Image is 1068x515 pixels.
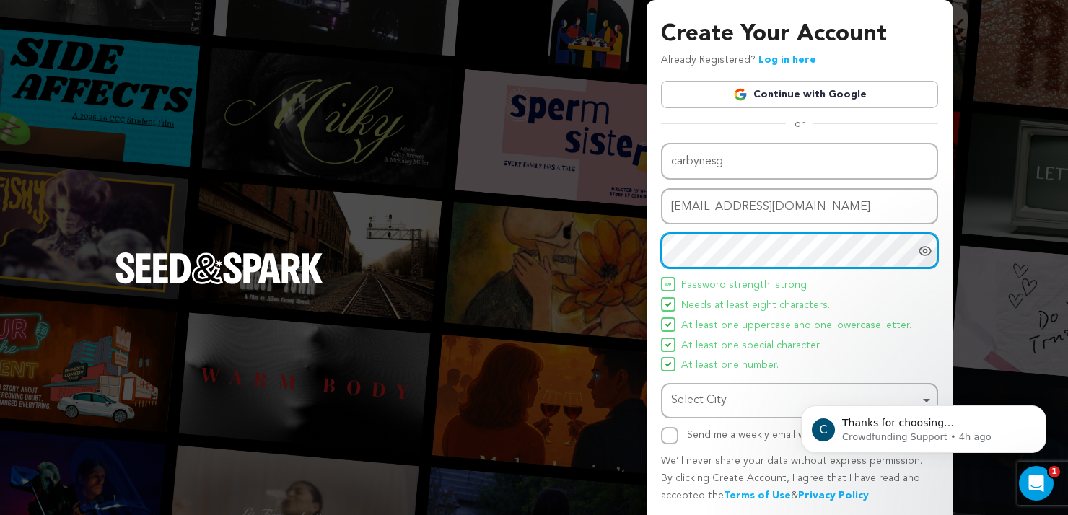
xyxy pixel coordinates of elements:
label: Send me a weekly email with cool film news [687,430,886,440]
a: Seed&Spark Homepage [115,252,323,313]
h3: Create Your Account [661,17,938,52]
a: Terms of Use [724,490,791,501]
a: Continue with Google [661,81,938,108]
span: or [786,117,813,131]
img: Seed&Spark Icon [665,281,671,287]
a: Privacy Policy [798,490,869,501]
img: Google logo [733,87,748,102]
span: At least one number. [681,357,779,374]
span: Needs at least eight characters. [681,297,830,314]
img: Seed&Spark Logo [115,252,323,284]
img: Seed&Spark Icon [665,342,671,348]
span: At least one special character. [681,338,821,355]
span: Password strength: strong [681,277,807,294]
span: At least one uppercase and one lowercase letter. [681,317,911,335]
img: Seed&Spark Icon [665,361,671,367]
img: Seed&Spark Icon [665,301,671,307]
img: Seed&Spark Icon [665,322,671,327]
input: Email address [661,188,938,225]
span: 1 [1049,466,1060,477]
input: Name [661,143,938,180]
iframe: Intercom notifications message [779,375,1068,476]
a: Log in here [758,55,816,65]
p: We’ll never share your data without express permission. By clicking Create Account, I agree that ... [661,453,938,504]
a: Show password as plain text. Warning: this will display your password on the screen. [918,244,932,258]
iframe: Intercom live chat [1019,466,1054,501]
p: Already Registered? [661,52,816,69]
div: Select City [671,390,919,411]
